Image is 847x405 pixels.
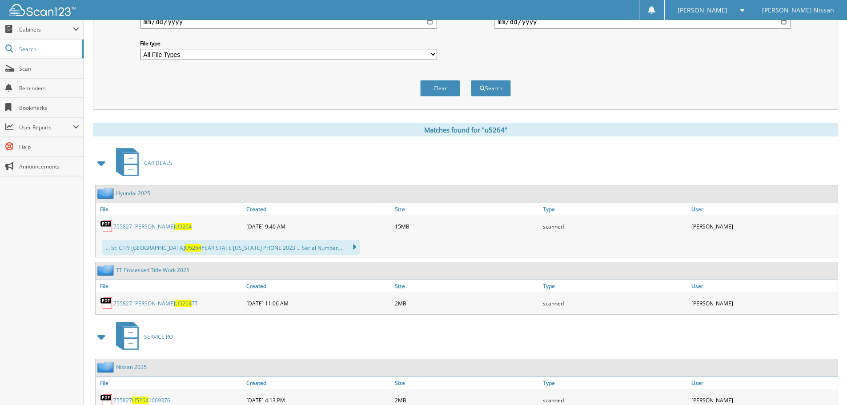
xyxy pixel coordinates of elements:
span: Bookmarks [19,104,79,112]
a: File [96,377,244,389]
a: Type [541,280,689,292]
span: Cabinets [19,26,73,33]
a: Created [244,377,393,389]
a: Type [541,377,689,389]
a: Nissan 2025 [116,363,147,371]
span: Reminders [19,84,79,92]
div: scanned [541,217,689,235]
span: Help [19,143,79,151]
a: 755827 [PERSON_NAME]U5264TT [113,300,198,307]
button: Clear [420,80,460,96]
a: User [689,377,838,389]
div: Matches found for "u5264" [93,123,838,136]
img: PDF.png [100,220,113,233]
span: Search [19,45,78,53]
img: folder2.png [97,361,116,373]
a: User [689,203,838,215]
span: U5264 [175,300,192,307]
a: CAR DEALS [111,145,172,180]
img: PDF.png [100,297,113,310]
a: File [96,203,244,215]
span: User Reports [19,124,73,131]
div: [PERSON_NAME] [689,294,838,312]
a: Created [244,280,393,292]
a: Hyundai 2025 [116,189,150,197]
span: [PERSON_NAME] [678,8,727,13]
a: SERVICE RO [111,319,173,354]
span: U5264 [175,223,192,230]
span: U5264 [185,244,201,252]
a: Created [244,203,393,215]
span: CAR DEALS [144,159,172,167]
a: 755827U52641009376 [113,397,170,404]
span: U5264 [132,397,149,404]
a: 755827 [PERSON_NAME]U5264 [113,223,192,230]
label: File type [140,40,437,47]
a: User [689,280,838,292]
div: ... St. CITY [GEOGRAPHIC_DATA] YEAR STATE [US_STATE] PHONE 2023 ... Serial Number... [102,240,360,255]
div: [DATE] 11:06 AM [244,294,393,312]
iframe: Chat Widget [803,362,847,405]
div: 15MB [393,217,541,235]
button: Search [471,80,511,96]
div: 2MB [393,294,541,312]
div: [DATE] 9:40 AM [244,217,393,235]
span: SERVICE RO [144,333,173,341]
div: [PERSON_NAME] [689,217,838,235]
a: TT Processed Title Work 2025 [116,266,189,274]
a: Size [393,377,541,389]
div: scanned [541,294,689,312]
span: Announcements [19,163,79,170]
a: File [96,280,244,292]
span: [PERSON_NAME] Nissan [762,8,834,13]
a: Size [393,280,541,292]
img: folder2.png [97,265,116,276]
input: end [494,15,791,29]
img: folder2.png [97,188,116,199]
img: scan123-logo-white.svg [9,4,76,16]
input: start [140,15,437,29]
a: Type [541,203,689,215]
a: Size [393,203,541,215]
span: Scan [19,65,79,72]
